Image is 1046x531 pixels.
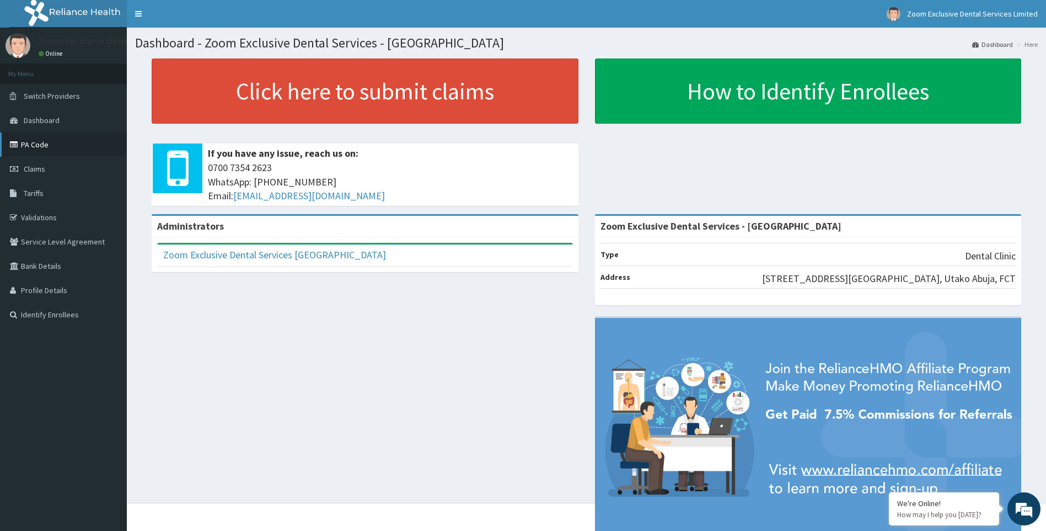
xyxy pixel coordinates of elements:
[39,36,209,46] p: Zoom Exclusive Dental Services Limited
[965,249,1016,263] p: Dental Clinic
[208,147,358,160] b: If you have any issue, reach us on:
[6,33,30,58] img: User Image
[600,272,630,282] b: Address
[595,59,1022,124] a: How to Identify Enrollees
[600,220,841,232] strong: Zoom Exclusive Dental Services - [GEOGRAPHIC_DATA]
[233,189,385,202] a: [EMAIL_ADDRESS][DOMAIN_NAME]
[152,59,578,124] a: Click here to submit claims
[157,220,224,232] b: Administrators
[135,36,1038,50] h1: Dashboard - Zoom Exclusive Dental Services - [GEOGRAPHIC_DATA]
[1014,40,1038,49] li: Here
[762,272,1016,286] p: [STREET_ADDRESS][GEOGRAPHIC_DATA], Utako Abuja, FCT
[24,188,44,198] span: Tariffs
[972,40,1013,49] a: Dashboard
[163,248,386,261] a: Zoom Exclusive Dental Services [GEOGRAPHIC_DATA]
[24,91,80,101] span: Switch Providers
[24,164,45,174] span: Claims
[887,7,900,21] img: User Image
[907,9,1038,19] span: Zoom Exclusive Dental Services Limited
[208,161,573,203] span: 0700 7354 2623 WhatsApp: [PHONE_NUMBER] Email:
[24,115,60,125] span: Dashboard
[897,510,991,519] p: How may I help you today?
[897,498,991,508] div: We're Online!
[600,249,619,259] b: Type
[39,50,65,57] a: Online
